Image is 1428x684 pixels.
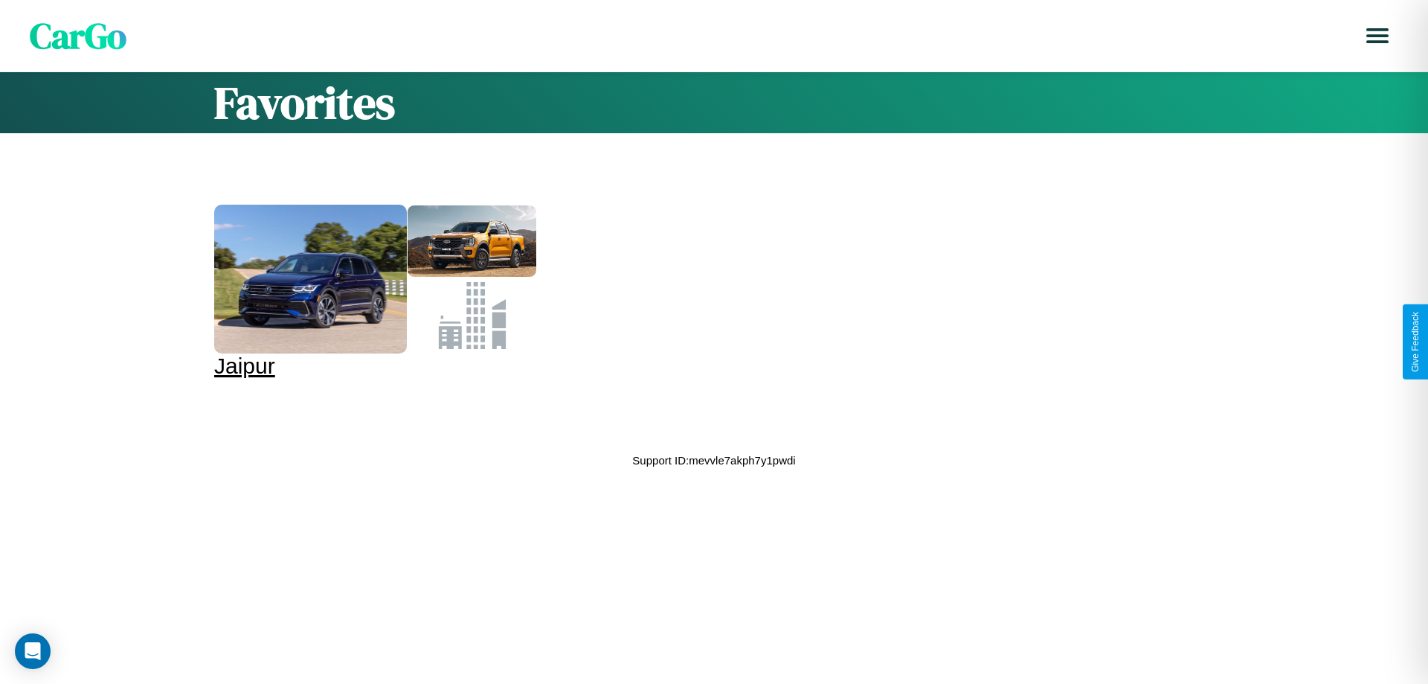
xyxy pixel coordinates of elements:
[632,450,795,470] p: Support ID: mevvle7akph7y1pwdi
[30,11,126,60] span: CarGo
[1410,312,1421,372] div: Give Feedback
[214,354,535,379] div: Jaipur
[214,72,1214,133] h1: Favorites
[15,633,51,669] div: Open Intercom Messenger
[1357,15,1398,57] button: Open menu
